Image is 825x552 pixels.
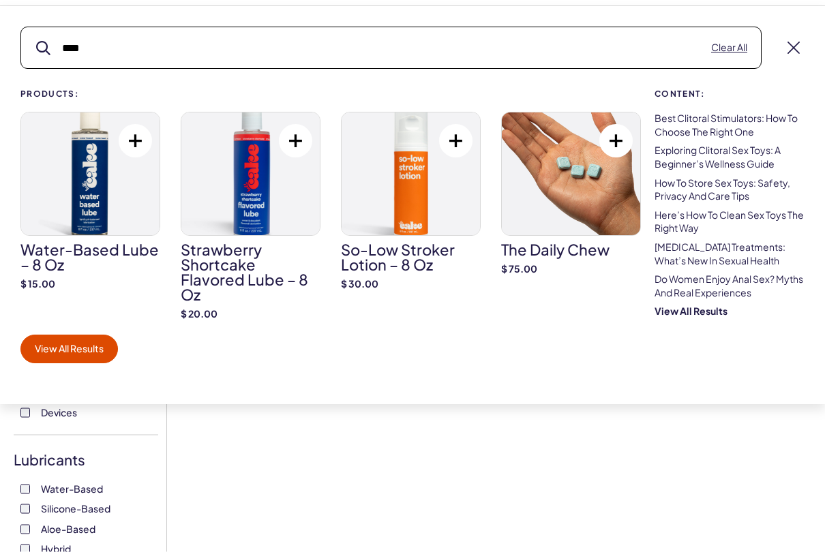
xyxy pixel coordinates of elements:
[502,113,640,236] img: The Daily Chew
[655,90,805,99] strong: Content:
[181,113,320,236] img: Strawberry Shortcake Flavored Lube – 8 oz
[181,112,320,322] a: Strawberry Shortcake Flavored Lube – 8 oz Strawberry Shortcake Flavored Lube – 8 oz $ 20.00
[341,278,481,292] strong: $ 30.00
[20,335,118,364] a: View All Results
[501,243,641,258] h3: The Daily Chew
[21,113,160,236] img: Water-Based Lube – 8 oz
[655,305,727,318] a: View All Results
[655,112,798,138] a: Best Clitoral Stimulators: How To Choose The Right One
[20,112,160,292] a: Water-Based Lube – 8 oz Water-Based Lube – 8 oz $ 15.00
[655,209,804,235] a: Here’s How to Clean Sex Toys the Right Way
[41,520,95,538] span: Aloe-Based
[655,273,803,299] a: Do Women Enjoy Anal Sex? Myths And Real Experiences
[711,42,747,55] button: Clear All
[20,525,30,534] input: Aloe-Based
[342,113,480,236] img: So-Low Stroker Lotion – 8 oz
[20,485,30,494] input: Water-Based
[181,308,320,322] strong: $ 20.00
[181,243,320,303] h3: Strawberry Shortcake Flavored Lube – 8 oz
[501,263,641,277] strong: $ 75.00
[341,243,481,273] h3: So-Low Stroker Lotion – 8 oz
[41,500,110,517] span: Silicone-Based
[655,144,781,170] a: Exploring Clitoral Sex Toys: A Beginner’s Wellness Guide
[501,112,641,277] a: The Daily Chew The Daily Chew $ 75.00
[341,112,481,292] a: So-Low Stroker Lotion – 8 oz So-Low Stroker Lotion – 8 oz $ 30.00
[20,90,641,99] strong: Products:
[20,408,30,418] input: Devices
[20,504,30,514] input: Silicone-Based
[20,278,160,292] strong: $ 15.00
[655,177,790,203] a: How To Store Sex Toys: Safety, Privacy And Care Tips
[20,243,160,273] h3: Water-Based Lube – 8 oz
[41,403,77,421] span: Devices
[41,480,103,497] span: Water-Based
[655,241,785,267] a: [MEDICAL_DATA] Treatments: What’s New In Sexual Health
